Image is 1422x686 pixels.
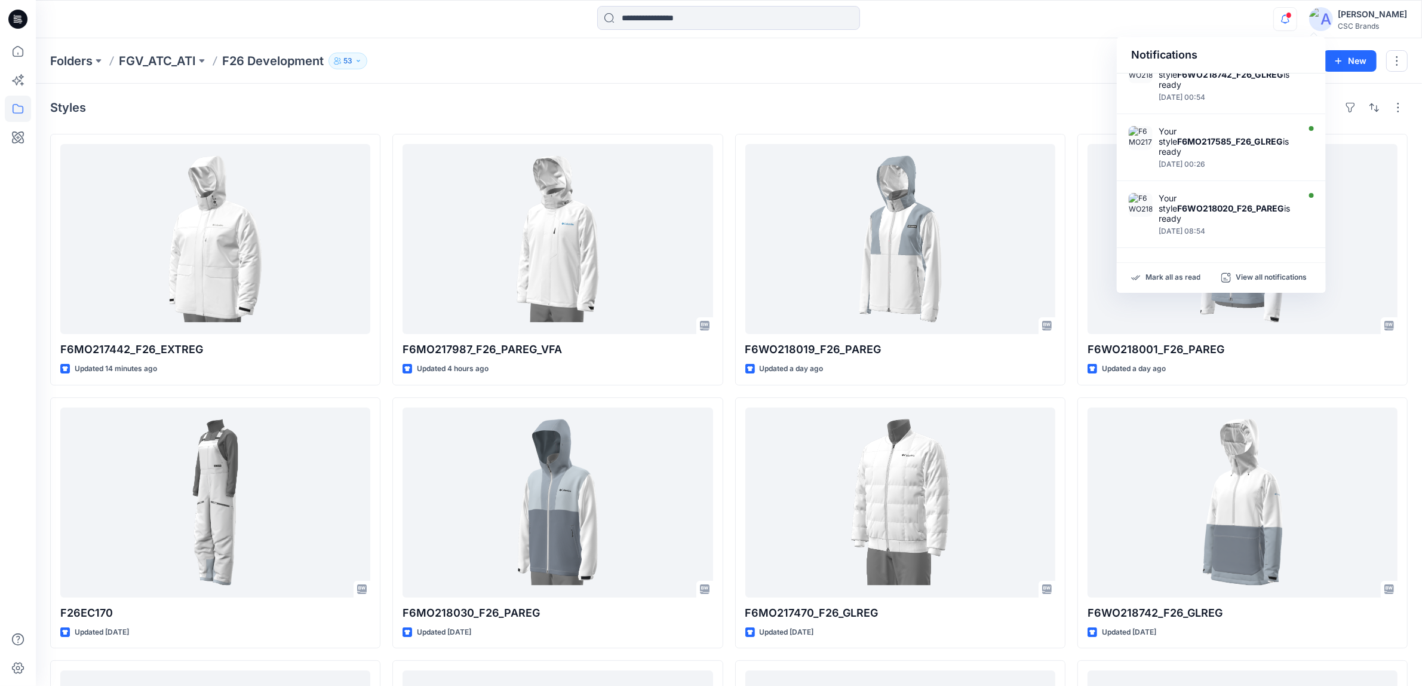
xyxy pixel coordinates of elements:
[119,53,196,69] a: FGV_ATC_ATI
[1129,193,1153,217] img: F6WO218020_OW26AW1126_F26_PAREG_VFA
[403,144,712,334] a: F6MO217987_F26_PAREG_VFA
[403,408,712,598] a: F6MO218030_F26_PAREG
[1309,7,1333,31] img: avatar
[1177,136,1283,146] strong: F6MO217585_F26_GLREG
[50,100,86,115] h4: Styles
[1159,193,1296,223] div: Your style is ready
[50,53,93,69] a: Folders
[1159,126,1296,157] div: Your style is ready
[222,53,324,69] p: F26 Development
[417,363,489,375] p: Updated 4 hours ago
[1102,626,1156,639] p: Updated [DATE]
[745,341,1055,358] p: F6WO218019_F26_PAREG
[1236,272,1307,283] p: View all notifications
[1323,50,1377,72] button: New
[1159,93,1296,102] div: Wednesday, October 01, 2025 00:54
[60,408,370,598] a: F26EC170
[1338,7,1407,22] div: [PERSON_NAME]
[60,605,370,621] p: F26EC170
[328,53,367,69] button: 53
[745,605,1055,621] p: F6MO217470_F26_GLREG
[403,605,712,621] p: F6MO218030_F26_PAREG
[760,626,814,639] p: Updated [DATE]
[745,408,1055,598] a: F6MO217470_F26_GLREG
[403,341,712,358] p: F6MO217987_F26_PAREG_VFA
[75,363,157,375] p: Updated 14 minutes ago
[1145,272,1200,283] p: Mark all as read
[417,626,471,639] p: Updated [DATE]
[1159,59,1296,90] div: Your style is ready
[60,341,370,358] p: F6MO217442_F26_EXTREG
[1177,69,1283,79] strong: F6WO218742_F26_GLREG
[1177,203,1284,213] strong: F6WO218020_F26_PAREG
[60,144,370,334] a: F6MO217442_F26_EXTREG
[1088,144,1398,334] a: F6WO218001_F26_PAREG
[1129,126,1153,150] img: F6MO217585_OW26M4163_F26_GLREG_VFA
[1088,605,1398,621] p: F6WO218742_F26_GLREG
[1338,22,1407,30] div: CSC Brands
[1159,227,1296,235] div: Tuesday, September 30, 2025 08:54
[1102,363,1166,375] p: Updated a day ago
[745,144,1055,334] a: F6WO218019_F26_PAREG
[760,363,824,375] p: Updated a day ago
[1159,160,1296,169] div: Wednesday, October 01, 2025 00:26
[1088,341,1398,358] p: F6WO218001_F26_PAREG
[343,54,352,68] p: 53
[75,626,129,639] p: Updated [DATE]
[1088,408,1398,598] a: F6WO218742_F26_GLREG
[1117,37,1326,73] div: Notifications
